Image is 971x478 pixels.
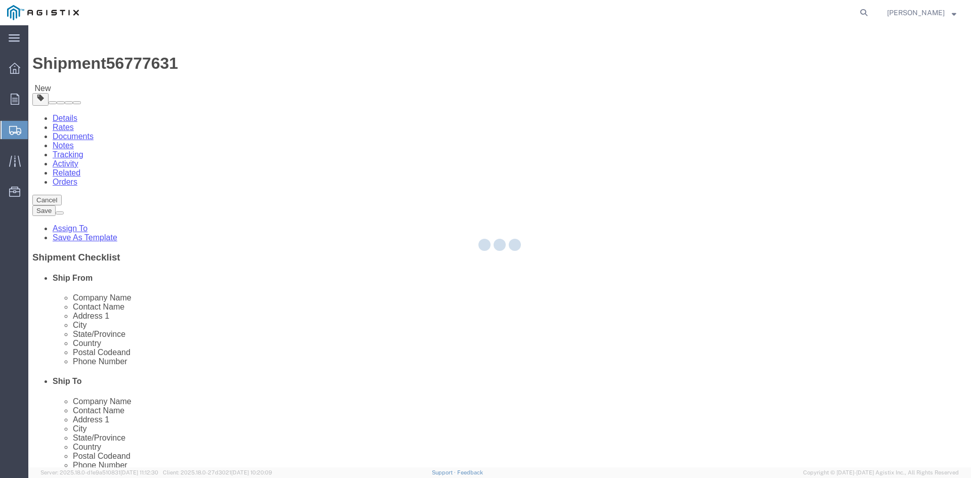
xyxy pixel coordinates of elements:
[887,7,945,18] span: Amanda Brown
[432,469,457,475] a: Support
[457,469,483,475] a: Feedback
[163,469,272,475] span: Client: 2025.18.0-27d3021
[231,469,272,475] span: [DATE] 10:20:09
[40,469,158,475] span: Server: 2025.18.0-d1e9a510831
[887,7,957,19] button: [PERSON_NAME]
[803,468,959,477] span: Copyright © [DATE]-[DATE] Agistix Inc., All Rights Reserved
[7,5,79,20] img: logo
[120,469,158,475] span: [DATE] 11:12:30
